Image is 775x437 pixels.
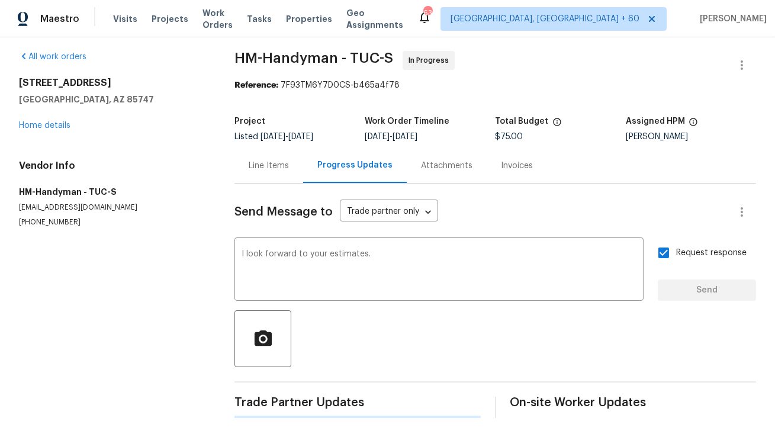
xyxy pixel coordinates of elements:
span: Projects [152,13,188,25]
span: On-site Worker Updates [510,397,757,409]
span: - [365,133,417,141]
span: [DATE] [261,133,285,141]
span: Listed [234,133,313,141]
span: Properties [286,13,332,25]
div: Attachments [421,160,472,172]
span: [DATE] [365,133,390,141]
span: Tasks [247,15,272,23]
span: HM-Handyman - TUC-S [234,51,393,65]
span: In Progress [409,54,454,66]
div: Trade partner only [340,203,438,222]
span: [GEOGRAPHIC_DATA], [GEOGRAPHIC_DATA] + 60 [451,13,639,25]
span: [DATE] [288,133,313,141]
h5: [GEOGRAPHIC_DATA], AZ 85747 [19,94,206,105]
a: Home details [19,121,70,130]
div: Line Items [249,160,289,172]
span: Trade Partner Updates [234,397,481,409]
h5: Work Order Timeline [365,117,449,126]
span: The hpm assigned to this work order. [689,117,698,133]
span: [DATE] [393,133,417,141]
div: [PERSON_NAME] [626,133,756,141]
span: Request response [676,247,747,259]
h2: [STREET_ADDRESS] [19,77,206,89]
span: [PERSON_NAME] [695,13,767,25]
span: - [261,133,313,141]
h4: Vendor Info [19,160,206,172]
p: [PHONE_NUMBER] [19,217,206,227]
b: Reference: [234,81,278,89]
div: 630 [423,7,432,19]
span: The total cost of line items that have been proposed by Opendoor. This sum includes line items th... [552,117,562,133]
div: 7F93TM6Y7D0CS-b465a4f78 [234,79,756,91]
span: $75.00 [496,133,523,141]
span: Maestro [40,13,79,25]
h5: Total Budget [496,117,549,126]
h5: HM-Handyman - TUC-S [19,186,206,198]
div: Invoices [501,160,533,172]
span: Visits [113,13,137,25]
a: All work orders [19,53,86,61]
h5: Project [234,117,265,126]
span: Geo Assignments [346,7,403,31]
textarea: I look forward to your estimates. [242,250,636,291]
div: Progress Updates [317,159,393,171]
span: Work Orders [202,7,233,31]
span: Send Message to [234,206,333,218]
p: [EMAIL_ADDRESS][DOMAIN_NAME] [19,203,206,213]
h5: Assigned HPM [626,117,685,126]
